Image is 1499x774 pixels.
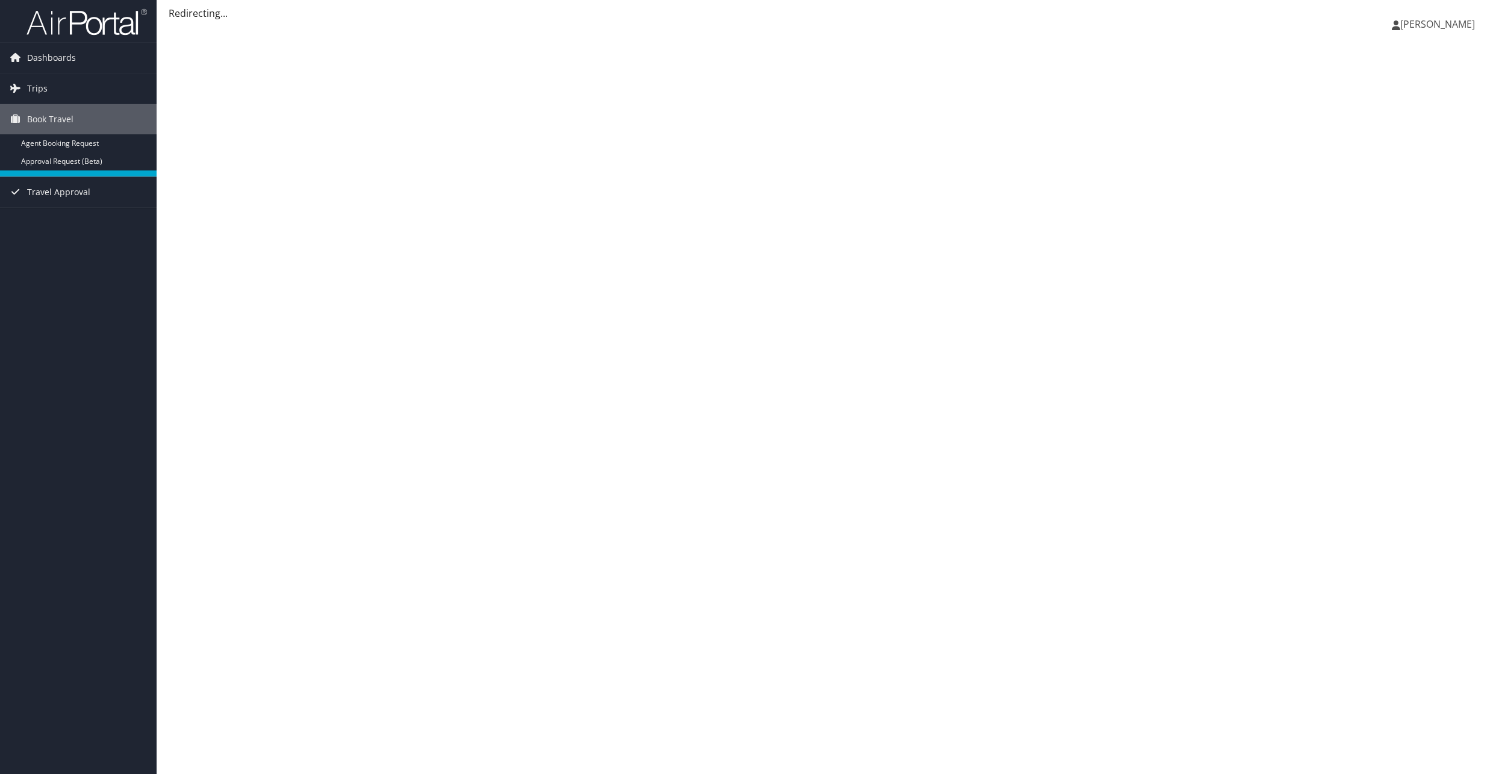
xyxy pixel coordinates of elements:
[1400,17,1475,31] span: [PERSON_NAME]
[27,43,76,73] span: Dashboards
[27,177,90,207] span: Travel Approval
[26,8,147,36] img: airportal-logo.png
[169,6,1487,20] div: Redirecting...
[27,104,73,134] span: Book Travel
[1392,6,1487,42] a: [PERSON_NAME]
[27,73,48,104] span: Trips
